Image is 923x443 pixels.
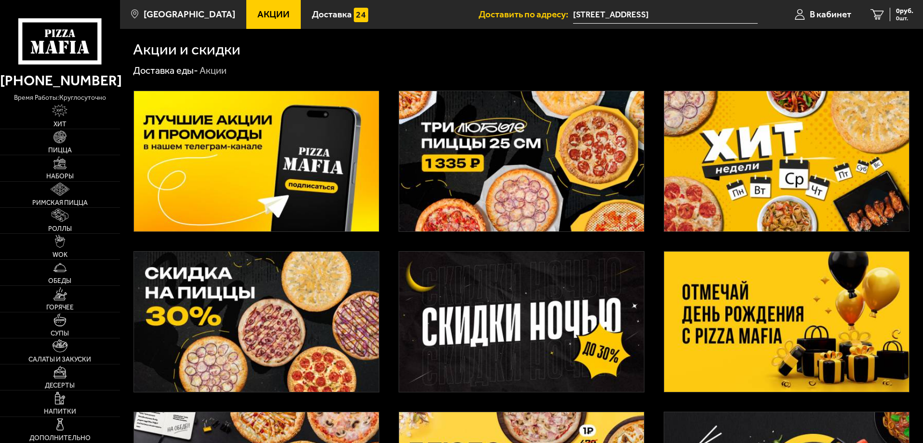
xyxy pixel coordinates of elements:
span: Хит [54,121,67,128]
img: 15daf4d41897b9f0e9f617042186c801.svg [354,8,368,22]
span: Напитки [44,408,76,415]
span: Наборы [46,173,74,180]
span: Десерты [45,382,75,389]
span: Пицца [48,147,72,154]
span: Супы [51,330,69,337]
h1: Акции и скидки [133,42,241,57]
span: Доставка [312,10,352,19]
span: В кабинет [810,10,851,19]
span: Обеды [48,278,71,284]
span: Доставить по адресу: [479,10,573,19]
span: Римская пицца [32,200,88,206]
span: [GEOGRAPHIC_DATA] [144,10,235,19]
span: Акции [257,10,290,19]
span: 0 шт. [896,15,913,21]
span: WOK [53,252,67,258]
div: Акции [200,65,227,77]
span: Дополнительно [29,435,91,442]
span: Роллы [48,226,72,232]
span: Горячее [46,304,74,311]
span: 0 руб. [896,8,913,14]
a: Доставка еды- [133,65,198,76]
input: Ваш адрес доставки [573,6,758,24]
span: Салаты и закуски [28,356,91,363]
